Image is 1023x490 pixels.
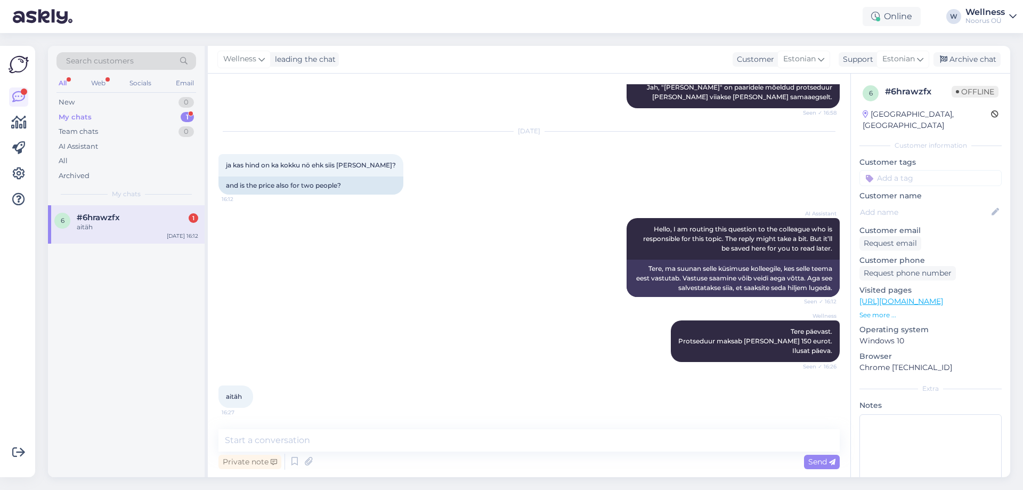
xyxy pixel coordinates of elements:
[859,170,1002,186] input: Add a tag
[643,225,834,252] span: Hello, I am routing this question to the colleague who is responsible for this topic. The reply m...
[678,327,832,355] span: Tere päevast. Protseduur maksab [PERSON_NAME] 150 eurot. Ilusat päeva.
[226,392,242,400] span: aitäh
[859,141,1002,150] div: Customer information
[59,171,90,181] div: Archived
[859,285,1002,296] p: Visited pages
[860,206,989,218] input: Add name
[965,8,1005,17] div: Wellness
[863,109,991,131] div: [GEOGRAPHIC_DATA], [GEOGRAPHIC_DATA]
[965,8,1017,25] a: WellnessNoorus OÜ
[859,255,1002,266] p: Customer phone
[839,54,873,65] div: Support
[627,260,840,297] div: Tere, ma suunan selle küsimuse kolleegile, kes selle teema eest vastutab. Vastuse saamine võib ve...
[869,89,873,97] span: 6
[59,141,98,152] div: AI Assistant
[859,335,1002,347] p: Windows 10
[77,222,198,232] div: aitäh
[218,176,403,195] div: and is the price also for two people?
[223,53,256,65] span: Wellness
[882,53,915,65] span: Estonian
[218,126,840,136] div: [DATE]
[59,126,98,137] div: Team chats
[178,97,194,108] div: 0
[167,232,198,240] div: [DATE] 16:12
[59,156,68,166] div: All
[965,17,1005,25] div: Noorus OÜ
[226,161,396,169] span: ja kas hind on ka kokku nö ehk siis [PERSON_NAME]?
[174,76,196,90] div: Email
[859,351,1002,362] p: Browser
[808,457,835,467] span: Send
[933,52,1001,67] div: Archive chat
[189,213,198,223] div: 1
[885,85,952,98] div: # 6hrawzfx
[859,400,1002,411] p: Notes
[733,54,774,65] div: Customer
[783,53,816,65] span: Estonian
[797,312,837,320] span: Wellness
[271,54,336,65] div: leading the chat
[61,216,64,224] span: 6
[863,7,921,26] div: Online
[89,76,108,90] div: Web
[181,112,194,123] div: 1
[797,298,837,306] span: Seen ✓ 16:12
[859,236,921,251] div: Request email
[859,296,943,306] a: [URL][DOMAIN_NAME]
[56,76,69,90] div: All
[127,76,153,90] div: Socials
[218,455,281,469] div: Private note
[112,189,141,199] span: My chats
[59,112,92,123] div: My chats
[222,195,262,203] span: 16:12
[859,190,1002,202] p: Customer name
[859,225,1002,236] p: Customer email
[797,363,837,371] span: Seen ✓ 16:26
[797,109,837,117] span: Seen ✓ 16:58
[859,384,1002,393] div: Extra
[178,126,194,137] div: 0
[859,324,1002,335] p: Operating system
[859,266,956,280] div: Request phone number
[9,54,29,75] img: Askly Logo
[859,362,1002,373] p: Chrome [TECHNICAL_ID]
[797,210,837,218] span: AI Assistant
[952,86,998,98] span: Offline
[66,55,134,67] span: Search customers
[59,97,75,108] div: New
[859,157,1002,168] p: Customer tags
[859,310,1002,320] p: See more ...
[222,408,262,416] span: 16:27
[946,9,961,24] div: W
[77,213,120,222] span: #6hrawzfx
[647,74,834,101] span: Tere päevast! Jah, "[PERSON_NAME]" on paaridele mõeldud protseduur [PERSON_NAME] viiakse [PERSON_...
